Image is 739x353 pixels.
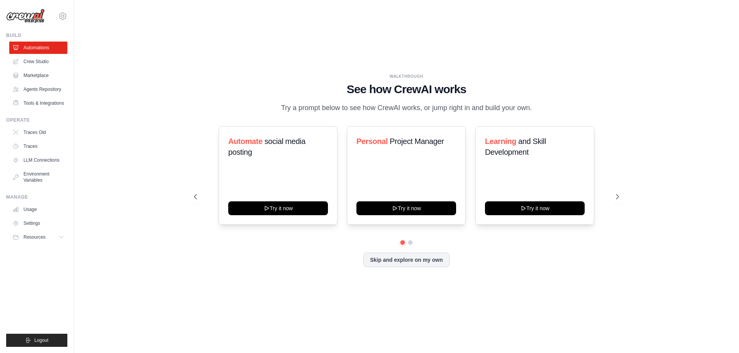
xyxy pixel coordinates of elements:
h1: See how CrewAI works [194,82,619,96]
a: Marketplace [9,69,67,82]
p: Try a prompt below to see how CrewAI works, or jump right in and build your own. [277,102,536,114]
a: Environment Variables [9,168,67,186]
a: LLM Connections [9,154,67,166]
span: social media posting [228,137,306,156]
a: Crew Studio [9,55,67,68]
a: Traces [9,140,67,152]
span: Resources [23,234,45,240]
div: WALKTHROUGH [194,74,619,79]
span: Project Manager [390,137,444,146]
span: Logout [34,337,48,343]
div: Manage [6,194,67,200]
a: Tools & Integrations [9,97,67,109]
button: Logout [6,334,67,347]
button: Try it now [228,201,328,215]
span: Personal [356,137,388,146]
div: Build [6,32,67,38]
a: Usage [9,203,67,216]
button: Resources [9,231,67,243]
a: Settings [9,217,67,229]
button: Skip and explore on my own [363,253,449,267]
a: Automations [9,42,67,54]
a: Traces Old [9,126,67,139]
span: Automate [228,137,262,146]
div: Operate [6,117,67,123]
span: and Skill Development [485,137,546,156]
img: Logo [6,9,45,23]
span: Learning [485,137,516,146]
a: Agents Repository [9,83,67,95]
button: Try it now [485,201,585,215]
button: Try it now [356,201,456,215]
